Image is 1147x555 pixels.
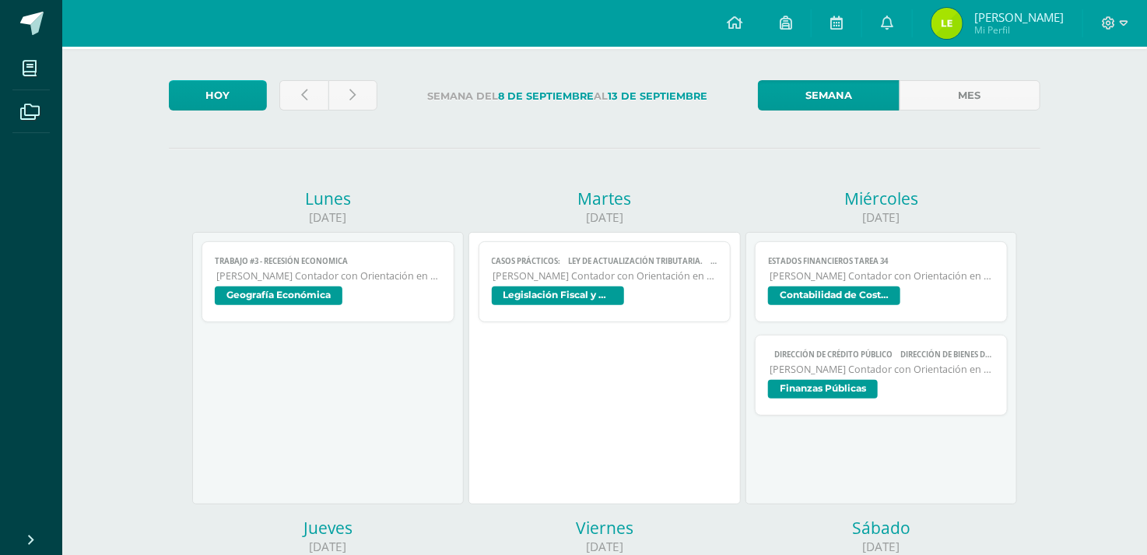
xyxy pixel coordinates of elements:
[768,256,994,266] span: Estados Financieros Tarea 34
[215,286,342,305] span: Geografía Económica
[755,335,1008,416] a:  Dirección de crédito público  Dirección de bienes del Estado.  Dirección de adquisiciones del...
[468,539,740,555] div: [DATE]
[192,209,464,226] div: [DATE]
[768,350,994,360] span:  Dirección de crédito público  Dirección de bienes del Estado.  Dirección de adquisiciones del...
[479,241,731,322] a: Casos prácticos:  Ley de actualización tributaria.  Ley del IVA.[PERSON_NAME] Contador con Orie...
[770,363,994,376] span: [PERSON_NAME] Contador con Orientación en Computación
[770,269,994,283] span: [PERSON_NAME] Contador con Orientación en Computación
[745,517,1017,539] div: Sábado
[468,517,740,539] div: Viernes
[745,188,1017,209] div: Miércoles
[758,80,899,111] a: Semana
[216,269,441,283] span: [PERSON_NAME] Contador con Orientación en Computación
[974,23,1064,37] span: Mi Perfil
[768,380,878,399] span: Finanzas Públicas
[192,517,464,539] div: Jueves
[192,539,464,555] div: [DATE]
[468,209,740,226] div: [DATE]
[499,90,595,102] strong: 8 de Septiembre
[468,188,740,209] div: Martes
[931,8,963,39] img: 86f30c446fd916061315cc3d93a0319f.png
[745,209,1017,226] div: [DATE]
[609,90,708,102] strong: 13 de Septiembre
[745,539,1017,555] div: [DATE]
[492,286,624,305] span: Legislación Fiscal y Aduanal
[755,241,1008,322] a: Estados Financieros Tarea 34[PERSON_NAME] Contador con Orientación en ComputaciónContabilidad de ...
[202,241,454,322] a: TRABAJO #3 - RECESIÓN ECONOMICA[PERSON_NAME] Contador con Orientación en ComputaciónGeografía Eco...
[974,9,1064,25] span: [PERSON_NAME]
[492,256,718,266] span: Casos prácticos:  Ley de actualización tributaria.  Ley del IVA.
[169,80,267,111] a: Hoy
[900,80,1040,111] a: Mes
[768,286,900,305] span: Contabilidad de Costos
[215,256,441,266] span: TRABAJO #3 - RECESIÓN ECONOMICA
[192,188,464,209] div: Lunes
[390,80,745,112] label: Semana del al
[493,269,718,283] span: [PERSON_NAME] Contador con Orientación en Computación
